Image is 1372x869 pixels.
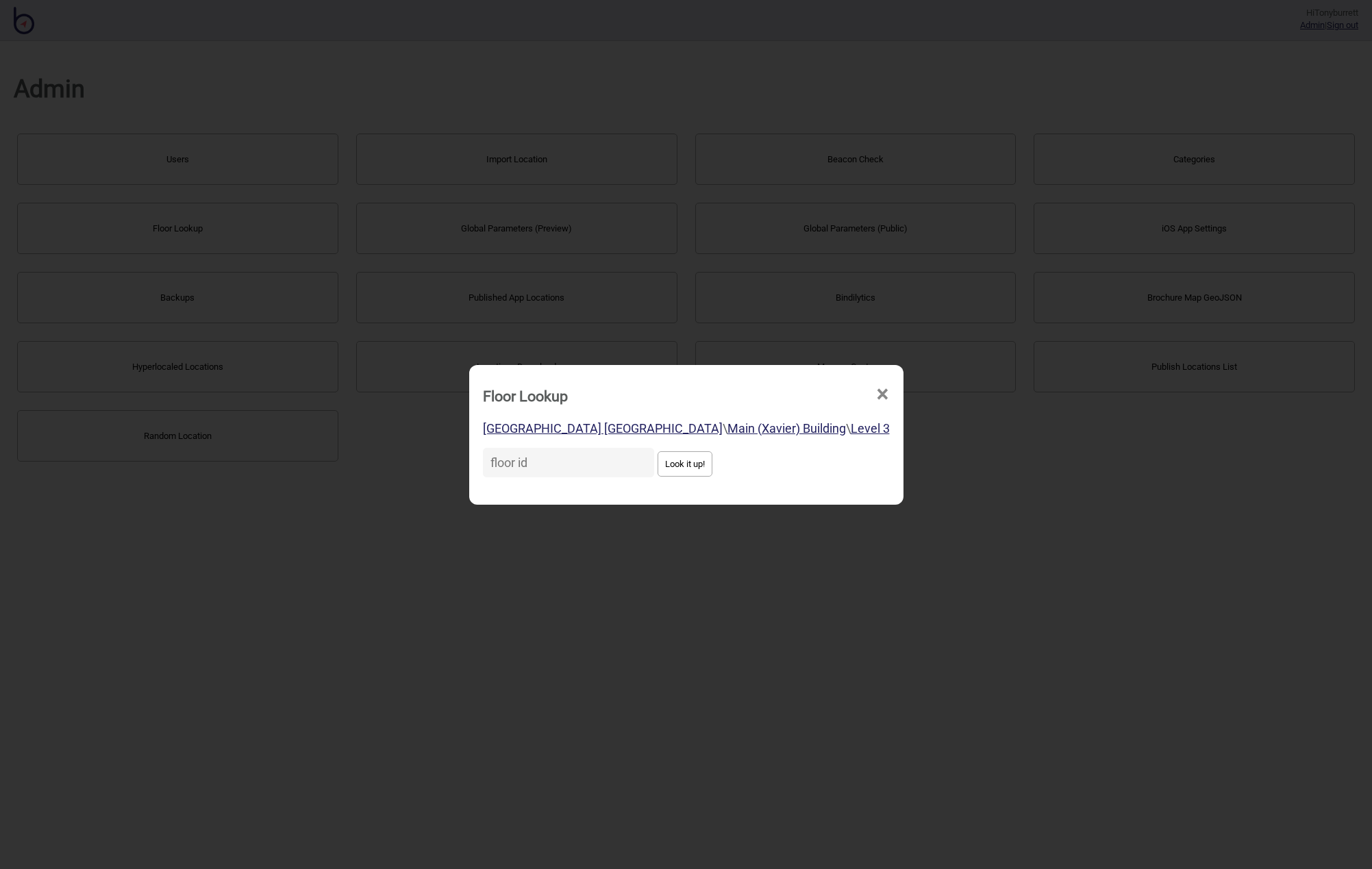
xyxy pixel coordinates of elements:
[483,448,654,477] input: floor id
[483,381,568,411] div: Floor Lookup
[727,421,846,436] a: Main (Xavier) Building
[483,421,723,436] a: [GEOGRAPHIC_DATA] [GEOGRAPHIC_DATA]
[658,451,712,477] button: Look it up!
[875,372,890,417] span: ×
[483,416,890,441] div: \ \
[851,421,890,436] a: Level 3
